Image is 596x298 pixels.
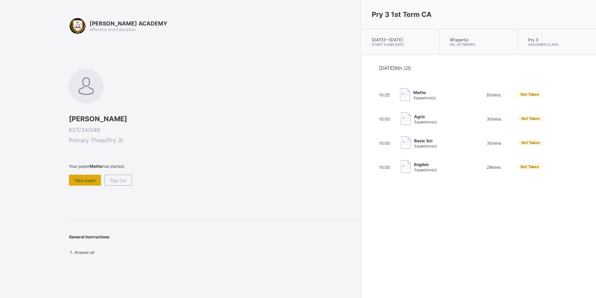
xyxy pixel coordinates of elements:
span: Not Taken [521,116,540,121]
span: Not Taken [521,92,539,97]
span: 5 question(s) [413,95,436,100]
span: Affection and Education [90,27,136,32]
span: Basic Sci [414,138,437,143]
img: take_paper.cd97e1aca70de81545fe8e300f84619e.svg [400,88,410,101]
span: KST/34/046 [69,126,358,133]
span: [DATE] — [DATE] [372,37,403,42]
span: Agric [414,114,437,119]
span: No. of Papers [450,42,507,47]
span: 30 mins [486,92,501,97]
span: Not Taken [521,140,540,145]
span: Take paper [74,178,96,183]
span: Sign Out [110,178,126,183]
span: 29 mins [487,165,501,170]
span: 30 mins [487,141,501,146]
span: Start & End Date [372,42,429,47]
span: Assigned Class [528,42,586,47]
span: [PERSON_NAME] [69,115,358,123]
img: take_paper.cd97e1aca70de81545fe8e300f84619e.svg [401,136,411,149]
span: Maths [413,90,436,95]
span: English [414,162,437,167]
span: 10:00 [379,141,390,146]
span: 6 Paper(s) [450,37,469,42]
span: Not Taken [521,164,539,169]
img: take_paper.cd97e1aca70de81545fe8e300f84619e.svg [401,112,411,125]
span: Answer all [74,250,94,255]
span: General Instructions [69,234,110,239]
b: Maths [90,164,102,169]
span: 5 question(s) [414,144,437,148]
span: [DATE] 9th /25 [379,65,411,71]
img: take_paper.cd97e1aca70de81545fe8e300f84619e.svg [401,160,411,173]
span: 10:00 [379,116,390,122]
span: 5 question(s) [414,120,437,124]
span: Primary Three ( Pry 3 ) [69,137,358,144]
span: Pry 3 [528,37,538,42]
span: [PERSON_NAME] ACADEMY [90,20,167,27]
span: 5 question(s) [414,167,437,172]
span: 30 mins [487,116,501,122]
span: 10:25 [379,92,390,97]
span: Pry 3 1st Term CA [372,10,432,19]
span: Your paper has started. [69,164,358,169]
span: 10:00 [379,165,390,170]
